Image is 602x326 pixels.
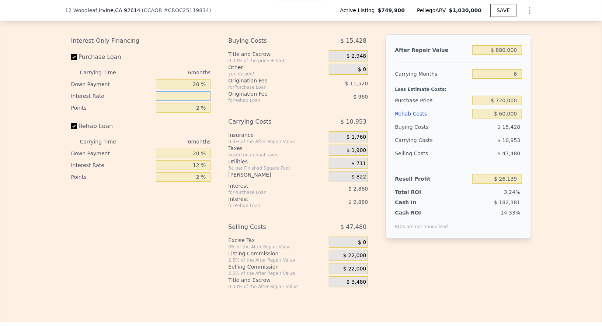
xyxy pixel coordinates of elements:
[228,195,310,203] div: Interest
[228,84,310,90] div: for Purchase Loan
[71,148,153,159] div: Down Payment
[228,276,326,284] div: Title and Escrow
[490,4,516,17] button: SAVE
[71,50,153,64] label: Purchase Loan
[347,279,366,286] span: $ 3,480
[347,147,366,154] span: $ 1,900
[228,71,326,77] div: you decide!
[131,67,211,78] div: 6 months
[228,284,326,290] div: 0.33% of the After Repair Value
[71,54,77,60] input: Purchase Loan
[228,270,326,276] div: 2.5% of the After Repair Value
[228,203,310,209] div: for Rehab Loan
[228,58,326,64] div: 0.33% of the price + 550
[494,199,520,205] span: $ 182,381
[353,94,368,100] span: $ 960
[395,43,469,57] div: After Repair Value
[71,171,153,183] div: Points
[395,147,469,160] div: Selling Costs
[395,188,441,196] div: Total ROI
[348,186,368,192] span: $ 2,880
[71,90,153,102] div: Interest Rate
[347,53,366,60] span: $ 2,948
[395,81,522,94] div: Less Estimate Costs:
[71,159,153,171] div: Interest Rate
[228,34,310,47] div: Buying Costs
[228,77,310,84] div: Origination Fee
[358,66,366,73] span: $ 0
[340,7,378,14] span: Active Listing
[504,189,520,195] span: 3.24%
[340,115,366,128] span: $ 10,953
[497,124,520,130] span: $ 15,428
[71,120,153,133] label: Rehab Loan
[347,134,366,141] span: $ 1,760
[228,237,326,244] div: Excise Tax
[97,7,140,14] span: , Irvine
[501,210,520,216] span: 14.33%
[65,7,97,14] span: 12 Woodleaf
[340,220,366,234] span: $ 47,480
[417,7,449,14] span: Pellego ARV
[343,266,366,272] span: $ 22,000
[395,107,469,120] div: Rehab Costs
[228,64,326,71] div: Other
[114,7,140,13] span: , CA 92614
[228,257,326,263] div: 2.5% of the After Repair Value
[228,165,326,171] div: 3¢ per Finished Square Foot
[228,220,310,234] div: Selling Costs
[142,7,211,14] div: ( )
[348,199,368,205] span: $ 2,880
[71,102,153,114] div: Points
[228,189,310,195] div: for Purchase Loan
[164,7,209,13] span: # CROC25119834
[395,216,448,230] div: ROIs are not annualized
[395,172,469,185] div: Resell Profit
[358,239,366,246] span: $ 0
[228,263,326,270] div: Selling Commission
[228,131,326,139] div: Insurance
[228,171,326,178] div: [PERSON_NAME]
[228,158,326,165] div: Utilities
[449,7,482,13] span: $1,030,000
[228,90,310,98] div: Origination Fee
[351,174,366,180] span: $ 822
[71,123,77,129] input: Rehab Loan
[80,67,128,78] div: Carrying Time
[395,199,441,206] div: Cash In
[395,209,448,216] div: Cash ROI
[228,98,310,103] div: for Rehab Loan
[131,136,211,148] div: 6 months
[228,115,310,128] div: Carrying Costs
[228,244,326,250] div: 0% of the After Repair Value
[228,152,326,158] div: based on annual taxes
[378,7,405,14] span: $749,900
[71,34,211,47] div: Interest-Only Financing
[80,136,128,148] div: Carrying Time
[228,50,326,58] div: Title and Escrow
[71,78,153,90] div: Down Payment
[497,137,520,143] span: $ 10,953
[345,81,368,86] span: $ 11,520
[228,182,310,189] div: Interest
[522,3,537,18] button: Show Options
[395,67,469,81] div: Carrying Months
[395,134,441,147] div: Carrying Costs
[343,252,366,259] span: $ 22,000
[228,139,326,145] div: 0.4% of the After Repair Value
[395,94,469,107] div: Purchase Price
[497,150,520,156] span: $ 47,480
[144,7,162,13] span: CCAOR
[228,145,326,152] div: Taxes
[340,34,366,47] span: $ 15,428
[228,250,326,257] div: Listing Commission
[351,160,366,167] span: $ 711
[395,120,469,134] div: Buying Costs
